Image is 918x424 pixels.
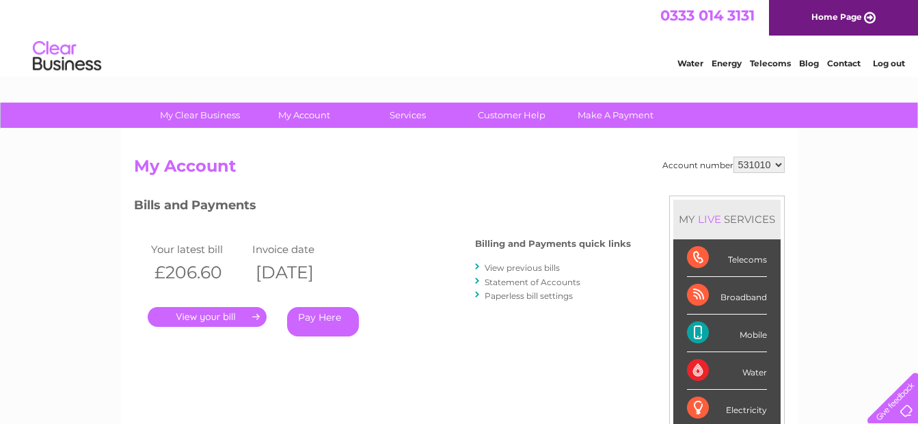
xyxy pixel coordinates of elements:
a: Paperless bill settings [485,291,573,301]
div: Clear Business is a trading name of Verastar Limited (registered in [GEOGRAPHIC_DATA] No. 3667643... [137,8,783,66]
th: £206.60 [148,259,249,287]
div: Broadband [687,277,767,315]
div: LIVE [695,213,724,226]
th: [DATE] [249,259,351,287]
a: Make A Payment [559,103,672,128]
a: Telecoms [750,58,791,68]
a: . [148,307,267,327]
h4: Billing and Payments quick links [475,239,631,249]
a: Statement of Accounts [485,277,580,287]
img: logo.png [32,36,102,77]
a: My Account [247,103,360,128]
h2: My Account [134,157,785,183]
a: Contact [827,58,861,68]
a: 0333 014 3131 [660,7,755,24]
a: Log out [873,58,905,68]
a: Pay Here [287,307,359,336]
div: Account number [662,157,785,173]
div: MY SERVICES [673,200,781,239]
a: Energy [712,58,742,68]
a: Services [351,103,464,128]
div: Water [687,352,767,390]
a: My Clear Business [144,103,256,128]
h3: Bills and Payments [134,196,631,220]
td: Invoice date [249,240,351,259]
a: Blog [799,58,819,68]
a: Customer Help [455,103,568,128]
div: Telecoms [687,239,767,277]
a: Water [677,58,703,68]
td: Your latest bill [148,240,249,259]
div: Mobile [687,315,767,352]
a: View previous bills [485,263,560,273]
